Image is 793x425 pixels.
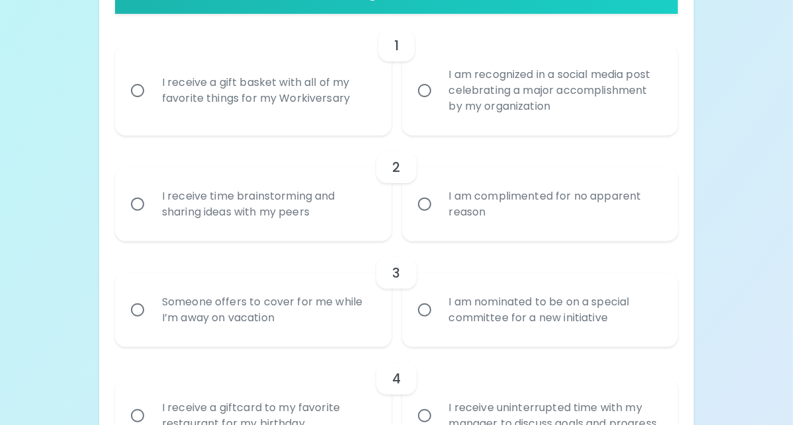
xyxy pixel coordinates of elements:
[392,157,400,178] h6: 2
[151,173,384,236] div: I receive time brainstorming and sharing ideas with my peers
[392,262,400,284] h6: 3
[151,59,384,122] div: I receive a gift basket with all of my favorite things for my Workiversary
[438,51,671,130] div: I am recognized in a social media post celebrating a major accomplishment by my organization
[115,14,678,135] div: choice-group-check
[392,368,401,389] h6: 4
[438,173,671,236] div: I am complimented for no apparent reason
[394,35,399,56] h6: 1
[115,241,678,347] div: choice-group-check
[438,278,671,342] div: I am nominated to be on a special committee for a new initiative
[151,278,384,342] div: Someone offers to cover for me while I’m away on vacation
[115,135,678,241] div: choice-group-check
